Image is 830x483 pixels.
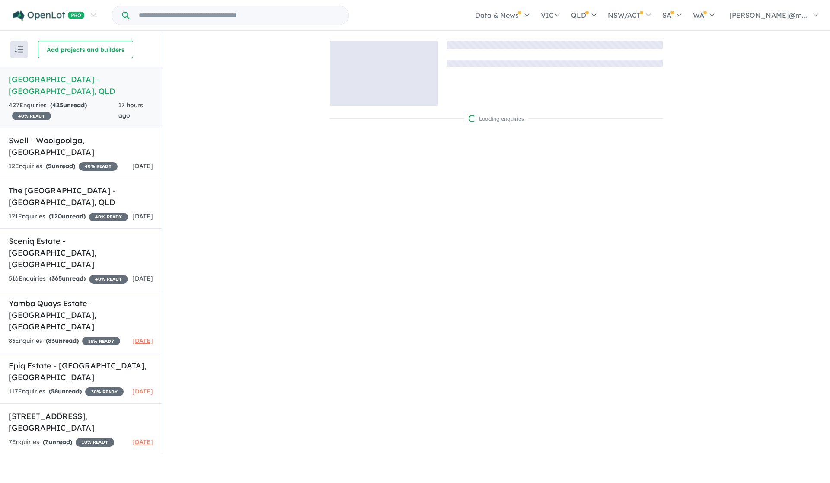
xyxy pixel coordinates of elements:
[12,112,51,120] span: 40 % READY
[9,185,153,208] h5: The [GEOGRAPHIC_DATA] - [GEOGRAPHIC_DATA] , QLD
[89,213,128,221] span: 40 % READY
[9,211,128,222] div: 121 Enquir ies
[132,275,153,282] span: [DATE]
[45,438,48,446] span: 7
[85,387,124,396] span: 30 % READY
[38,41,133,58] button: Add projects and builders
[729,11,807,19] span: [PERSON_NAME]@m...
[118,101,143,119] span: 17 hours ago
[9,161,118,172] div: 12 Enquir ies
[79,162,118,171] span: 40 % READY
[132,162,153,170] span: [DATE]
[49,275,86,282] strong: ( unread)
[51,212,62,220] span: 120
[49,212,86,220] strong: ( unread)
[13,10,85,21] img: Openlot PRO Logo White
[9,387,124,397] div: 117 Enquir ies
[48,337,55,345] span: 83
[76,438,114,447] span: 10 % READY
[9,297,153,333] h5: Yamba Quays Estate - [GEOGRAPHIC_DATA] , [GEOGRAPHIC_DATA]
[51,387,58,395] span: 58
[469,115,524,123] div: Loading enquiries
[132,387,153,395] span: [DATE]
[15,46,23,53] img: sort.svg
[132,337,153,345] span: [DATE]
[132,212,153,220] span: [DATE]
[9,74,153,97] h5: [GEOGRAPHIC_DATA] - [GEOGRAPHIC_DATA] , QLD
[46,162,75,170] strong: ( unread)
[9,336,120,346] div: 83 Enquir ies
[131,6,347,25] input: Try estate name, suburb, builder or developer
[48,162,51,170] span: 5
[9,235,153,270] h5: Sceniq Estate - [GEOGRAPHIC_DATA] , [GEOGRAPHIC_DATA]
[9,410,153,434] h5: [STREET_ADDRESS] , [GEOGRAPHIC_DATA]
[43,438,72,446] strong: ( unread)
[9,360,153,383] h5: Epiq Estate - [GEOGRAPHIC_DATA] , [GEOGRAPHIC_DATA]
[46,337,79,345] strong: ( unread)
[132,438,153,446] span: [DATE]
[9,437,114,448] div: 7 Enquir ies
[82,337,120,345] span: 15 % READY
[50,101,87,109] strong: ( unread)
[52,101,63,109] span: 425
[9,274,128,284] div: 516 Enquir ies
[89,275,128,284] span: 40 % READY
[51,275,62,282] span: 365
[49,387,82,395] strong: ( unread)
[9,100,118,121] div: 427 Enquir ies
[9,134,153,158] h5: Swell - Woolgoolga , [GEOGRAPHIC_DATA]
